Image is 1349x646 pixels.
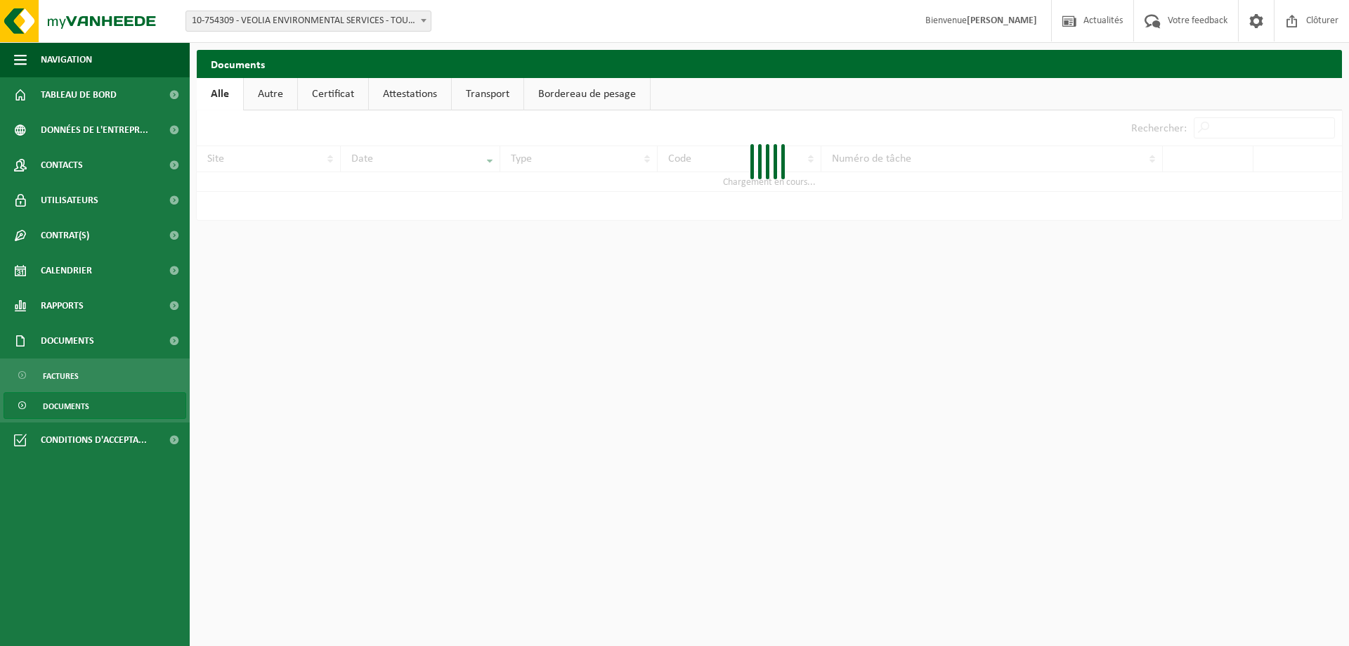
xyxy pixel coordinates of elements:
[43,393,89,420] span: Documents
[452,78,523,110] a: Transport
[41,253,92,288] span: Calendrier
[41,77,117,112] span: Tableau de bord
[43,363,79,389] span: Factures
[41,112,148,148] span: Données de l'entrepr...
[41,218,89,253] span: Contrat(s)
[4,362,186,389] a: Factures
[524,78,650,110] a: Bordereau de pesage
[41,183,98,218] span: Utilisateurs
[244,78,297,110] a: Autre
[4,392,186,419] a: Documents
[185,11,431,32] span: 10-754309 - VEOLIA ENVIRONMENTAL SERVICES - TOURNEÉ CAMION ALIMENTAIRE - 5140 SOMBREFFE, RUE DE L...
[298,78,368,110] a: Certificat
[369,78,451,110] a: Attestations
[41,42,92,77] span: Navigation
[41,288,84,323] span: Rapports
[186,11,431,31] span: 10-754309 - VEOLIA ENVIRONMENTAL SERVICES - TOURNEÉ CAMION ALIMENTAIRE - 5140 SOMBREFFE, RUE DE L...
[41,323,94,358] span: Documents
[197,50,1342,77] h2: Documents
[41,148,83,183] span: Contacts
[967,15,1037,26] strong: [PERSON_NAME]
[41,422,147,458] span: Conditions d'accepta...
[197,78,243,110] a: Alle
